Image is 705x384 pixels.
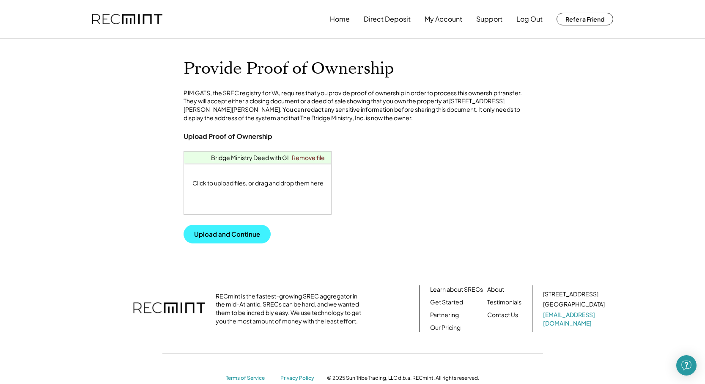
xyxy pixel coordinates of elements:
button: Upload and Continue [184,225,271,243]
a: Learn about SRECs [430,285,483,294]
div: Upload Proof of Ownership [184,132,272,141]
a: Our Pricing [430,323,461,332]
a: About [487,285,504,294]
a: Contact Us [487,311,518,319]
div: Click to upload files, or drag and drop them here [184,152,332,214]
button: Log Out [516,11,543,28]
button: Refer a Friend [557,13,613,25]
div: © 2025 Sun Tribe Trading, LLC d.b.a. RECmint. All rights reserved. [327,375,479,381]
a: Get Started [430,298,463,307]
a: Bridge Ministry Deed with GIS.pdf [211,154,304,161]
a: Testimonials [487,298,521,307]
div: Open Intercom Messenger [676,355,697,376]
a: Partnering [430,311,459,319]
div: [GEOGRAPHIC_DATA] [543,300,605,309]
img: recmint-logotype%403x.png [92,14,162,25]
a: [EMAIL_ADDRESS][DOMAIN_NAME] [543,311,606,327]
a: Remove file [289,152,328,163]
button: Direct Deposit [364,11,411,28]
a: Privacy Policy [280,375,318,382]
div: RECmint is the fastest-growing SREC aggregator in the mid-Atlantic. SRECs can be hard, and we wan... [216,292,366,325]
button: Home [330,11,350,28]
button: Support [476,11,502,28]
div: PJM GATS, the SREC registry for VA, requires that you provide proof of ownership in order to proc... [184,89,522,122]
button: My Account [425,11,462,28]
img: recmint-logotype%403x.png [133,294,205,323]
a: Terms of Service [226,375,272,382]
h1: Provide Proof of Ownership [184,59,394,79]
div: [STREET_ADDRESS] [543,290,598,298]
